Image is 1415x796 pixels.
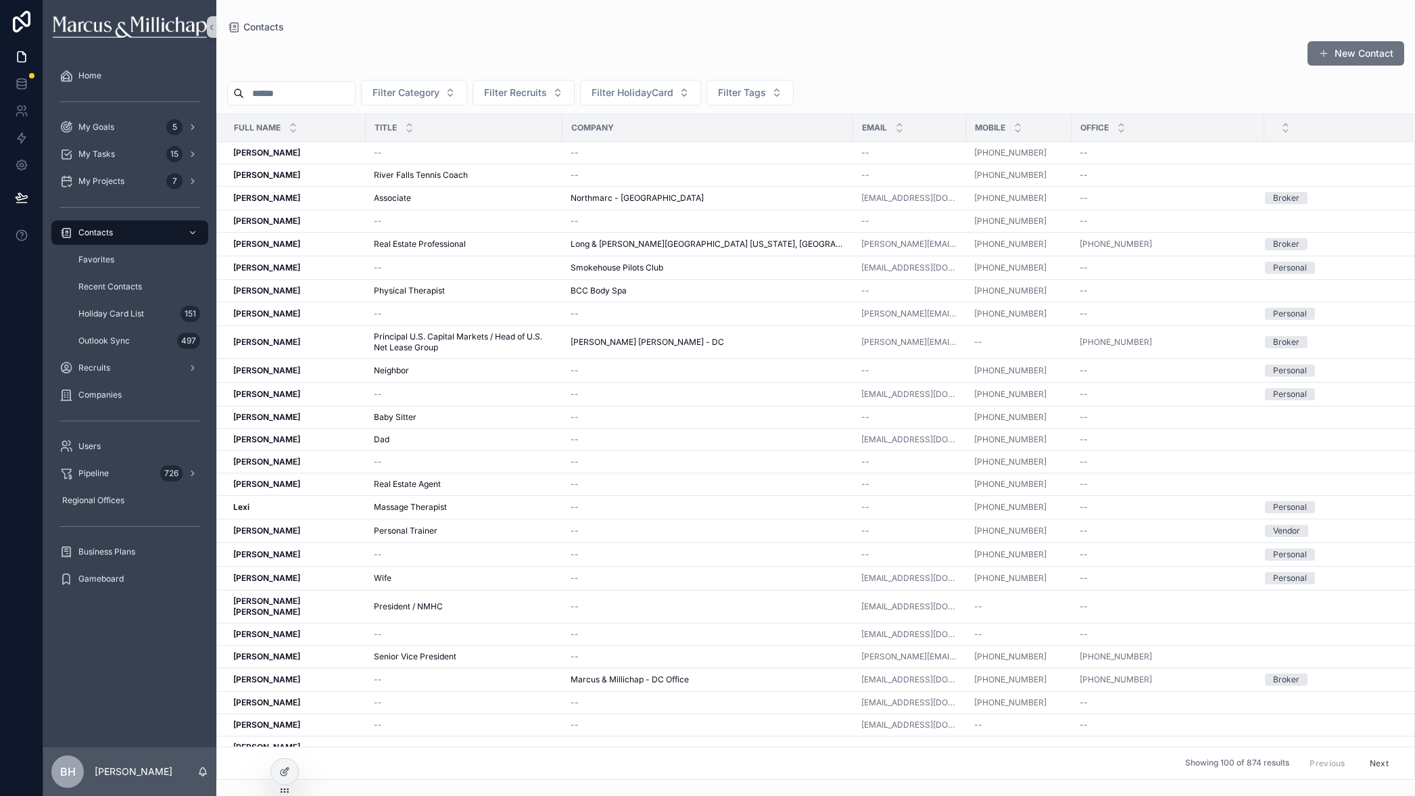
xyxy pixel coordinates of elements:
[78,308,144,319] span: Holiday Card List
[374,365,554,376] a: Neighbor
[374,573,391,584] span: Wife
[374,147,382,158] span: --
[233,549,300,559] strong: [PERSON_NAME]
[974,216,1047,227] a: [PHONE_NUMBER]
[571,456,579,467] span: --
[571,216,579,227] span: --
[68,302,208,326] a: Holiday Card List151
[861,502,958,513] a: --
[861,573,958,584] a: [EMAIL_ADDRESS][DOMAIN_NAME]
[1265,238,1397,250] a: Broker
[43,54,216,609] div: scrollable content
[233,525,300,536] strong: [PERSON_NAME]
[861,479,869,490] span: --
[374,193,411,204] span: Associate
[571,239,845,250] a: Long & [PERSON_NAME][GEOGRAPHIC_DATA] [US_STATE], [GEOGRAPHIC_DATA]
[51,461,208,486] a: Pipeline726
[233,337,300,347] strong: [PERSON_NAME]
[53,16,206,38] img: App logo
[233,147,300,158] strong: [PERSON_NAME]
[1273,365,1307,377] div: Personal
[1265,365,1397,377] a: Personal
[974,365,1047,376] a: [PHONE_NUMBER]
[233,262,358,273] a: [PERSON_NAME]
[1080,573,1256,584] a: --
[374,549,382,560] span: --
[1265,525,1397,537] a: Vendor
[571,502,845,513] a: --
[374,434,389,445] span: Dad
[571,549,579,560] span: --
[1080,502,1088,513] span: --
[68,248,208,272] a: Favorites
[1080,389,1088,400] span: --
[1080,479,1256,490] a: --
[974,239,1063,250] a: [PHONE_NUMBER]
[1080,262,1256,273] a: --
[974,337,1063,348] a: --
[974,285,1047,296] a: [PHONE_NUMBER]
[78,335,130,346] span: Outlook Sync
[374,525,554,536] a: Personal Trainer
[571,389,579,400] span: --
[68,275,208,299] a: Recent Contacts
[78,149,115,160] span: My Tasks
[1080,549,1256,560] a: --
[233,434,300,444] strong: [PERSON_NAME]
[233,170,300,180] strong: [PERSON_NAME]
[861,216,869,227] span: --
[974,285,1063,296] a: [PHONE_NUMBER]
[974,308,1047,319] a: [PHONE_NUMBER]
[1080,262,1088,273] span: --
[1080,412,1256,423] a: --
[68,329,208,353] a: Outlook Sync497
[1273,238,1299,250] div: Broker
[374,502,447,513] span: Massage Therapist
[1080,479,1088,490] span: --
[718,86,766,99] span: Filter Tags
[861,337,958,348] a: [PERSON_NAME][EMAIL_ADDRESS][PERSON_NAME][DOMAIN_NAME]
[571,147,579,158] span: --
[861,525,958,536] a: --
[1080,193,1088,204] span: --
[861,308,958,319] a: [PERSON_NAME][EMAIL_ADDRESS][DOMAIN_NAME]
[51,169,208,193] a: My Projects7
[233,239,300,249] strong: [PERSON_NAME]
[1080,170,1088,181] span: --
[78,441,101,452] span: Users
[1080,308,1088,319] span: --
[1080,285,1088,296] span: --
[1308,41,1404,66] button: New Contact
[227,20,284,34] a: Contacts
[233,525,358,536] a: [PERSON_NAME]
[974,502,1047,513] a: [PHONE_NUMBER]
[374,262,382,273] span: --
[374,147,554,158] a: --
[233,216,358,227] a: [PERSON_NAME]
[974,262,1063,273] a: [PHONE_NUMBER]
[233,193,300,203] strong: [PERSON_NAME]
[1273,308,1307,320] div: Personal
[706,80,794,106] button: Select Button
[571,285,845,296] a: BCC Body Spa
[374,331,554,353] a: Principal U.S. Capital Markets / Head of U.S. Net Lease Group
[374,479,441,490] span: Real Estate Agent
[1273,501,1307,513] div: Personal
[374,170,554,181] a: River Falls Tennis Coach
[861,262,958,273] a: [EMAIL_ADDRESS][DOMAIN_NAME]
[861,147,958,158] a: --
[861,285,958,296] a: --
[974,412,1063,423] a: [PHONE_NUMBER]
[861,412,958,423] a: --
[51,434,208,459] a: Users
[571,216,845,227] a: --
[974,365,1063,376] a: [PHONE_NUMBER]
[571,170,579,181] span: --
[233,193,358,204] a: [PERSON_NAME]
[233,285,358,296] a: [PERSON_NAME]
[374,412,554,423] a: Baby Sitter
[233,262,300,273] strong: [PERSON_NAME]
[374,216,382,227] span: --
[1080,549,1088,560] span: --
